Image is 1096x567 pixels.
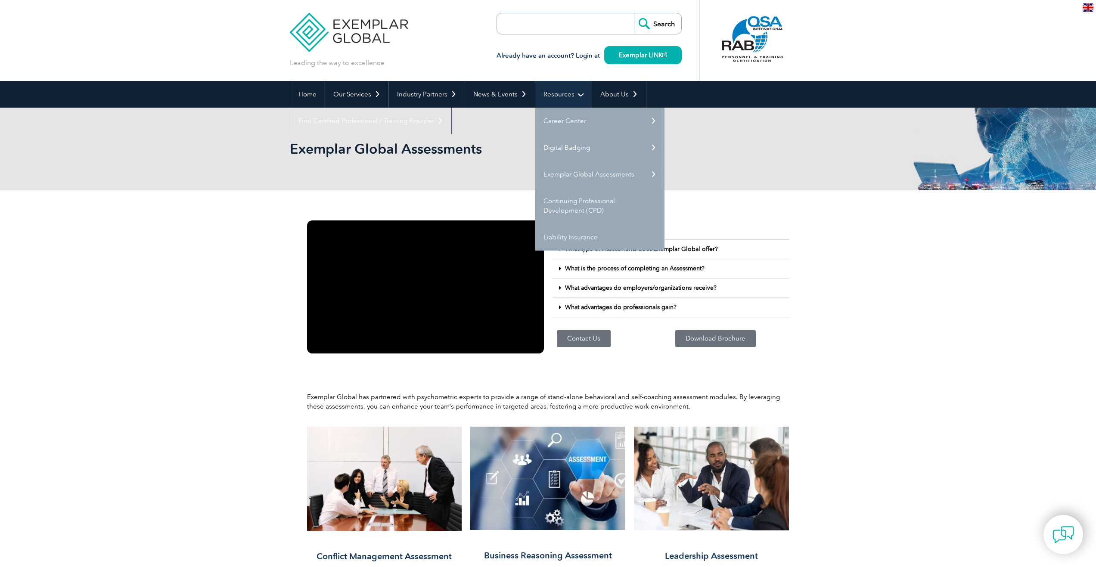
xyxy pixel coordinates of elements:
a: Industry Partners [389,81,465,108]
h3: Business Reasoning Assessment [470,550,625,561]
div: What advantages do employers/organizations receive? [553,279,789,298]
h3: Already have an account? Login at [497,50,682,61]
a: Career Center [535,108,664,134]
h3: Leadership Assessment [634,551,789,561]
img: leadership [634,427,789,530]
a: Download Brochure [675,330,756,347]
a: News & Events [465,81,535,108]
img: en [1083,3,1093,12]
a: Continuing Professional Development (CPD) [535,188,664,224]
span: Download Brochure [686,335,745,342]
div: What advantages do professionals gain? [553,298,789,317]
a: What advantages do professionals gain? [565,304,677,311]
div: What is the process of completing an Assessment? [553,259,789,279]
h2: Exemplar Global Assessments [290,142,652,156]
p: Leading the way to excellence [290,58,384,68]
div: What type of Assessments does Exemplar Global offer? [553,240,789,259]
a: Contact Us [557,330,611,347]
img: conflict [307,427,462,530]
a: Exemplar LINK [604,46,682,64]
div: What is a TalentClick Assessment? [553,220,789,240]
a: What advantages do employers/organizations receive? [565,284,717,291]
span: Exemplar Global has partnered with psychometric experts to provide a range of stand-alone behavio... [307,393,780,410]
h3: Conflict Management Assessment [307,551,462,562]
span: Contact Us [567,335,600,342]
img: contact-chat.png [1053,524,1074,545]
img: open_square.png [662,53,667,57]
a: Home [290,81,325,108]
input: Search [634,13,681,34]
a: Exemplar Global Assessments [535,161,664,188]
a: Our Services [325,81,388,108]
a: About Us [592,81,646,108]
iframe: Assessment Modules [307,220,544,353]
a: Liability Insurance [535,224,664,251]
a: Resources [535,81,592,108]
a: Find Certified Professional / Training Provider [290,108,451,134]
a: What is the process of completing an Assessment? [565,265,705,272]
a: Digital Badging [535,134,664,161]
